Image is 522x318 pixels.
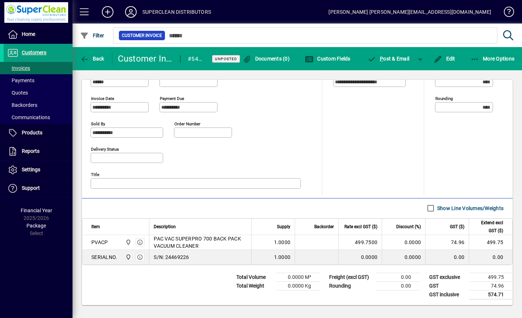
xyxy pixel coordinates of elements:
[142,6,211,18] div: SUPERCLEAN DISTRIBUTORS
[7,90,28,96] span: Quotes
[471,56,515,62] span: More Options
[21,208,52,213] span: Financial Year
[124,238,132,246] span: Superclean Distributors
[26,223,46,229] span: Package
[469,250,512,264] td: 0.00
[326,273,376,281] td: Freight (excl GST)
[434,56,455,62] span: Edit
[80,56,104,62] span: Back
[274,254,291,261] span: 1.0000
[122,32,162,39] span: Customer Invoice
[22,167,40,172] span: Settings
[119,5,142,18] button: Profile
[154,254,189,261] span: S/N: 24469226
[4,161,72,179] a: Settings
[426,281,469,290] td: GST
[78,52,106,65] button: Back
[4,179,72,197] a: Support
[469,273,513,281] td: 499.75
[96,5,119,18] button: Add
[326,281,376,290] td: Rounding
[396,223,421,231] span: Discount (%)
[233,281,276,290] td: Total Weight
[22,130,42,135] span: Products
[91,121,105,126] mat-label: Sold by
[376,281,420,290] td: 0.00
[4,111,72,124] a: Communications
[314,223,334,231] span: Backorder
[425,250,469,264] td: 0.00
[4,99,72,111] a: Backorders
[118,53,173,64] div: Customer Invoice
[276,281,320,290] td: 0.0000 Kg
[382,250,425,264] td: 0.0000
[473,219,503,235] span: Extend excl GST ($)
[436,205,504,212] label: Show Line Volumes/Weights
[22,148,40,154] span: Reports
[432,52,457,65] button: Edit
[91,239,108,246] div: PVACP
[91,146,119,151] mat-label: Delivery status
[91,223,100,231] span: Item
[450,223,464,231] span: GST ($)
[22,31,35,37] span: Home
[4,74,72,87] a: Payments
[4,25,72,43] a: Home
[305,56,351,62] span: Custom Fields
[91,254,117,261] div: SERIALNO.
[364,52,413,65] button: Post & Email
[72,52,112,65] app-page-header-button: Back
[376,273,420,281] td: 0.00
[80,33,104,38] span: Filter
[344,223,377,231] span: Rate excl GST ($)
[498,1,513,25] a: Knowledge Base
[343,239,377,246] div: 499.7500
[4,87,72,99] a: Quotes
[22,185,40,191] span: Support
[4,142,72,160] a: Reports
[215,57,237,61] span: Unposted
[469,290,513,299] td: 574.71
[241,52,291,65] button: Documents (0)
[154,235,247,250] span: PAC VAC SUPERPRO 700 BACK PACK VACUUM CLEANER
[343,254,377,261] div: 0.0000
[7,102,37,108] span: Backorders
[124,253,132,261] span: Superclean Distributors
[426,290,469,299] td: GST inclusive
[380,56,383,62] span: P
[174,121,200,126] mat-label: Order number
[4,124,72,142] a: Products
[7,65,30,71] span: Invoices
[426,273,469,281] td: GST exclusive
[4,62,72,74] a: Invoices
[435,96,453,101] mat-label: Rounding
[382,235,425,250] td: 0.0000
[154,223,176,231] span: Description
[274,239,291,246] span: 1.0000
[328,6,491,18] div: [PERSON_NAME] [PERSON_NAME][EMAIL_ADDRESS][DOMAIN_NAME]
[303,52,352,65] button: Custom Fields
[277,223,290,231] span: Supply
[276,273,320,281] td: 0.0000 M³
[469,281,513,290] td: 74.96
[469,235,512,250] td: 499.75
[469,52,517,65] button: More Options
[188,53,203,65] div: #544030
[425,235,469,250] td: 74.96
[368,56,410,62] span: ost & Email
[233,273,276,281] td: Total Volume
[7,114,50,120] span: Communications
[91,172,99,177] mat-label: Title
[91,96,114,101] mat-label: Invoice date
[22,50,46,55] span: Customers
[78,29,106,42] button: Filter
[243,56,290,62] span: Documents (0)
[7,78,34,83] span: Payments
[160,96,184,101] mat-label: Payment due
